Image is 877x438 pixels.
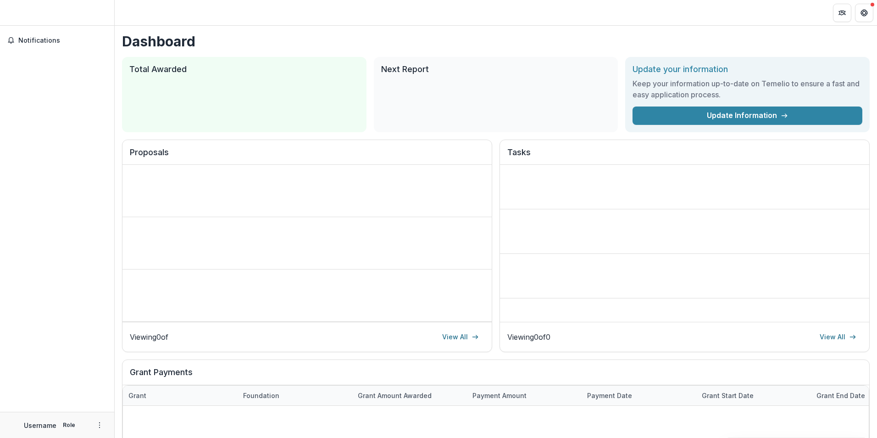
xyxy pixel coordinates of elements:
[130,147,484,165] h2: Proposals
[633,78,862,100] h3: Keep your information up-to-date on Temelio to ensure a fast and easy application process.
[60,421,78,429] p: Role
[4,33,111,48] button: Notifications
[507,331,550,343] p: Viewing 0 of 0
[94,420,105,431] button: More
[130,331,168,343] p: Viewing 0 of
[855,4,873,22] button: Get Help
[507,147,862,165] h2: Tasks
[633,107,862,125] a: Update Information
[129,64,359,74] h2: Total Awarded
[130,367,862,385] h2: Grant Payments
[633,64,862,74] h2: Update your information
[833,4,851,22] button: Partners
[122,33,870,50] h1: Dashboard
[24,421,56,430] p: Username
[437,330,484,344] a: View All
[18,37,107,45] span: Notifications
[814,330,862,344] a: View All
[381,64,611,74] h2: Next Report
